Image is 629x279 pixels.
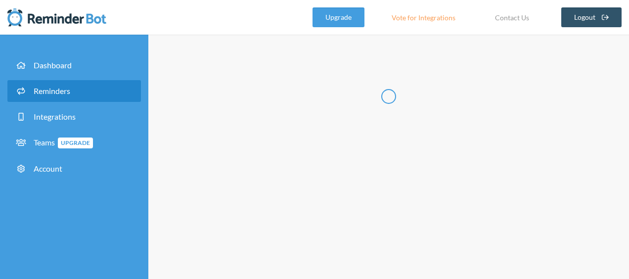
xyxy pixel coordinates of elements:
[34,112,76,121] span: Integrations
[561,7,622,27] a: Logout
[379,7,468,27] a: Vote for Integrations
[7,158,141,180] a: Account
[34,60,72,70] span: Dashboard
[7,106,141,128] a: Integrations
[483,7,541,27] a: Contact Us
[7,80,141,102] a: Reminders
[7,7,106,27] img: Reminder Bot
[7,54,141,76] a: Dashboard
[7,132,141,154] a: TeamsUpgrade
[58,138,93,148] span: Upgrade
[34,138,93,147] span: Teams
[34,164,62,173] span: Account
[313,7,364,27] a: Upgrade
[34,86,70,95] span: Reminders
